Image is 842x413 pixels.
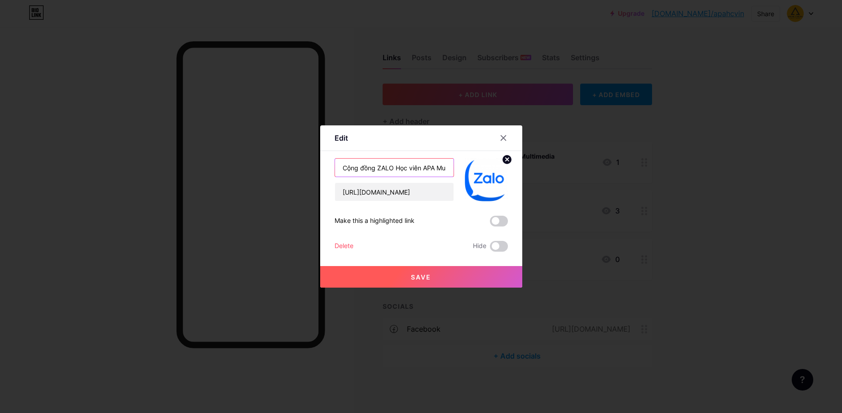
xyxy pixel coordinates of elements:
div: Edit [335,133,348,143]
input: Title [335,159,454,177]
div: Make this a highlighted link [335,216,414,226]
input: URL [335,183,454,201]
span: Save [411,273,431,281]
div: Delete [335,241,353,252]
img: link_thumbnail [465,158,508,201]
span: Hide [473,241,486,252]
button: Save [320,266,522,288]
